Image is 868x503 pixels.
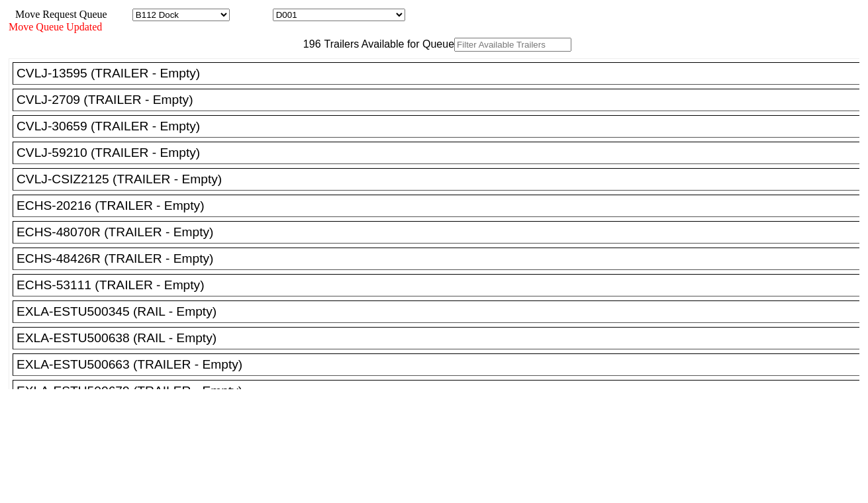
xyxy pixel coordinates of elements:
[17,225,867,240] div: ECHS-48070R (TRAILER - Empty)
[454,38,571,52] input: Filter Available Trailers
[297,38,321,50] span: 196
[17,331,867,345] div: EXLA-ESTU500638 (RAIL - Empty)
[17,357,867,372] div: EXLA-ESTU500663 (TRAILER - Empty)
[17,66,867,81] div: CVLJ-13595 (TRAILER - Empty)
[17,119,867,134] div: CVLJ-30659 (TRAILER - Empty)
[17,251,867,266] div: ECHS-48426R (TRAILER - Empty)
[9,21,102,32] span: Move Queue Updated
[232,9,270,20] span: Location
[17,278,867,293] div: ECHS-53111 (TRAILER - Empty)
[17,172,867,187] div: CVLJ-CSIZ2125 (TRAILER - Empty)
[17,304,867,319] div: EXLA-ESTU500345 (RAIL - Empty)
[17,146,867,160] div: CVLJ-59210 (TRAILER - Empty)
[321,38,455,50] span: Trailers Available for Queue
[9,9,107,20] span: Move Request Queue
[109,9,130,20] span: Area
[17,384,867,398] div: EXLA-ESTU500679 (TRAILER - Empty)
[17,199,867,213] div: ECHS-20216 (TRAILER - Empty)
[17,93,867,107] div: CVLJ-2709 (TRAILER - Empty)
